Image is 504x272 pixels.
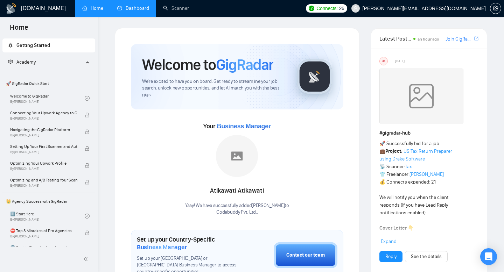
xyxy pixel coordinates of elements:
span: ⛔ Top 3 Mistakes of Pro Agencies [10,227,77,234]
span: Latest Posts from the GigRadar Community [379,34,411,43]
span: Academy [8,59,36,65]
a: US Tax Return Preparer using Drake Software [379,148,452,162]
span: 🌚 Rookie Traps for New Agencies [10,244,77,251]
a: Join GigRadar Slack Community [446,35,473,43]
span: Setting Up Your First Scanner and Auto-Bidder [10,143,77,150]
span: Business Manager [217,123,271,130]
span: lock [85,113,90,117]
img: gigradar-logo.png [297,59,332,94]
a: homeHome [82,5,103,11]
span: Home [4,22,34,37]
a: export [474,35,478,42]
span: user [353,6,358,11]
span: Navigating the GigRadar Platform [10,126,77,133]
span: check-circle [85,214,90,219]
span: 🚀 GigRadar Quick Start [3,77,94,91]
img: placeholder.png [216,135,258,177]
span: 26 [339,5,344,12]
a: setting [490,6,501,11]
a: Tax [405,164,412,170]
span: an hour ago [418,37,439,42]
span: lock [85,146,90,151]
li: Getting Started [2,38,95,52]
span: GigRadar [216,55,273,74]
span: lock [85,163,90,168]
a: 1️⃣ Start HereBy[PERSON_NAME] [10,208,85,224]
div: Contact our team [286,251,325,259]
button: setting [490,3,501,14]
span: Expand [381,238,397,244]
img: upwork-logo.png [309,6,314,11]
span: By [PERSON_NAME] [10,150,77,154]
a: See the details [411,253,442,260]
span: By [PERSON_NAME] [10,133,77,137]
div: Open Intercom Messenger [480,248,497,265]
span: By [PERSON_NAME] [10,234,77,238]
h1: Set up your Country-Specific [137,236,239,251]
span: Business Manager [137,243,187,251]
span: export [474,36,478,41]
span: [DATE] [395,58,405,64]
span: double-left [83,256,90,263]
button: Reply [379,251,402,262]
span: By [PERSON_NAME] [10,184,77,188]
span: Connects: [316,5,337,12]
a: Welcome to GigRadarBy[PERSON_NAME] [10,91,85,106]
div: Atikawati Atikawati [185,185,289,197]
button: Contact our team [274,242,337,268]
span: lock [85,129,90,134]
span: lock [85,180,90,185]
span: By [PERSON_NAME] [10,116,77,121]
a: Reply [385,253,397,260]
span: We're excited to have you on board. Get ready to streamline your job search, unlock new opportuni... [142,78,286,98]
button: See the details [405,251,448,262]
span: check-circle [85,96,90,101]
span: 👑 Agency Success with GigRadar [3,194,94,208]
p: Codebuddy Pvt. Ltd. . [185,209,289,216]
strong: Cover Letter 👇 [379,225,414,231]
h1: # gigradar-hub [379,129,478,137]
strong: Project: [385,148,402,154]
div: US [380,57,387,65]
span: rocket [8,43,13,48]
span: lock [85,230,90,235]
div: Yaay! We have successfully added [PERSON_NAME] to [185,202,289,216]
span: Optimizing and A/B Testing Your Scanner for Better Results [10,177,77,184]
a: dashboardDashboard [117,5,149,11]
span: Getting Started [16,42,50,48]
span: fund-projection-screen [8,59,13,64]
img: weqQh+iSagEgQAAAABJRU5ErkJggg== [379,68,463,124]
span: Academy [16,59,36,65]
span: By [PERSON_NAME] [10,167,77,171]
img: logo [6,3,17,14]
span: Optimizing Your Upwork Profile [10,160,77,167]
span: Connecting Your Upwork Agency to GigRadar [10,109,77,116]
span: Your [203,122,271,130]
h1: Welcome to [142,55,273,74]
a: [PERSON_NAME] [409,171,444,177]
a: searchScanner [163,5,189,11]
